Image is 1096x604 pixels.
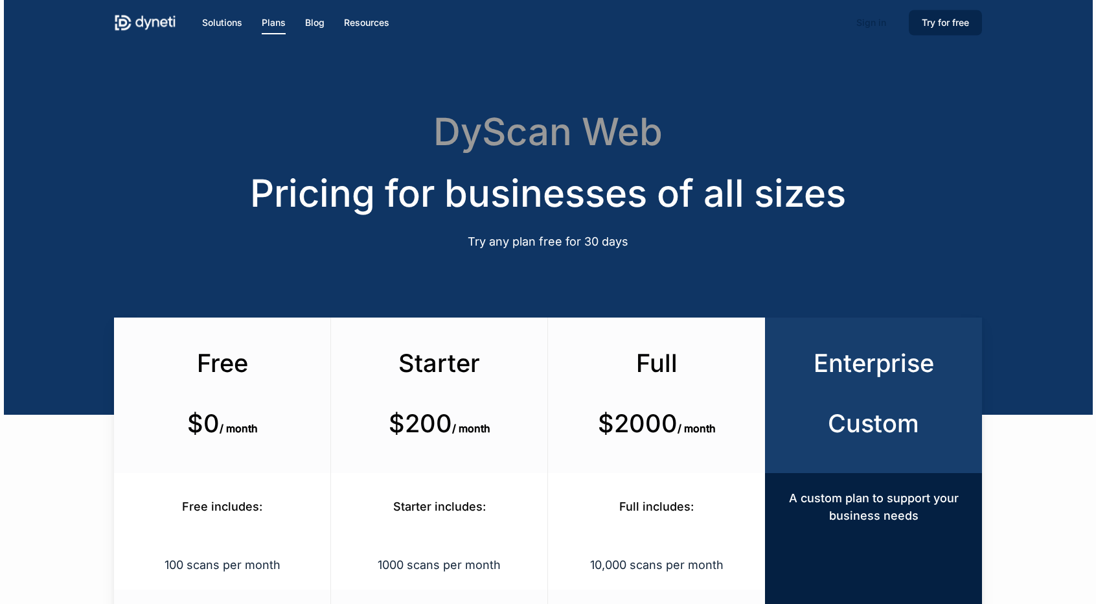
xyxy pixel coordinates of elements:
span: Solutions [202,17,242,28]
span: Sign in [856,17,886,28]
span: Free [197,348,248,378]
span: DyScan Web [433,109,663,154]
span: Try any plan free for 30 days [468,235,628,248]
b: $2000 [598,408,678,438]
h2: Pricing for businesses of all sizes [114,171,981,215]
span: / month [678,422,716,435]
span: Starter includes: [393,500,486,513]
a: Sign in [843,12,899,33]
a: Plans [262,16,286,30]
span: / month [220,422,258,435]
p: 100 scans per month [130,556,314,574]
p: 10,000 scans per month [564,556,749,574]
span: Full [636,348,678,378]
b: $0 [187,408,220,438]
a: Try for free [909,16,982,30]
h3: Enterprise [789,348,957,378]
span: Starter [398,348,480,378]
a: Resources [344,16,389,30]
span: / month [452,422,490,435]
b: $200 [389,408,452,438]
span: Plans [262,17,286,28]
p: 1000 scans per month [347,556,531,574]
span: Free includes: [182,500,262,513]
span: Try for free [922,17,969,28]
span: Full includes: [619,500,694,513]
span: Blog [305,17,325,28]
h3: Custom [789,408,957,438]
span: Resources [344,17,389,28]
a: Blog [305,16,325,30]
a: Solutions [202,16,242,30]
span: A custom plan to support your business needs [789,491,959,522]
